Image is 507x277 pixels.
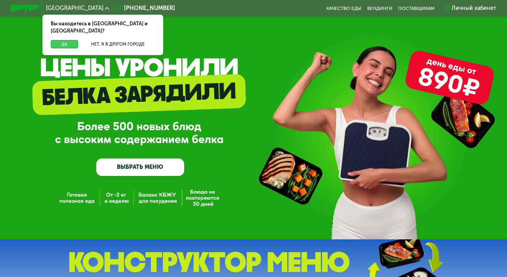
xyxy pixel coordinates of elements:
[42,15,164,40] div: Вы находитесь в [GEOGRAPHIC_DATA] и [GEOGRAPHIC_DATA]?
[81,40,155,49] button: Нет, я в другом городе
[46,6,103,11] span: [GEOGRAPHIC_DATA]
[113,4,175,12] a: [PHONE_NUMBER]
[326,6,361,11] a: Качество еды
[51,40,78,49] button: Да
[452,4,496,12] div: Личный кабинет
[398,6,435,11] div: поставщикам
[96,159,184,176] a: ВЫБРАТЬ МЕНЮ
[367,6,393,11] a: Вендинги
